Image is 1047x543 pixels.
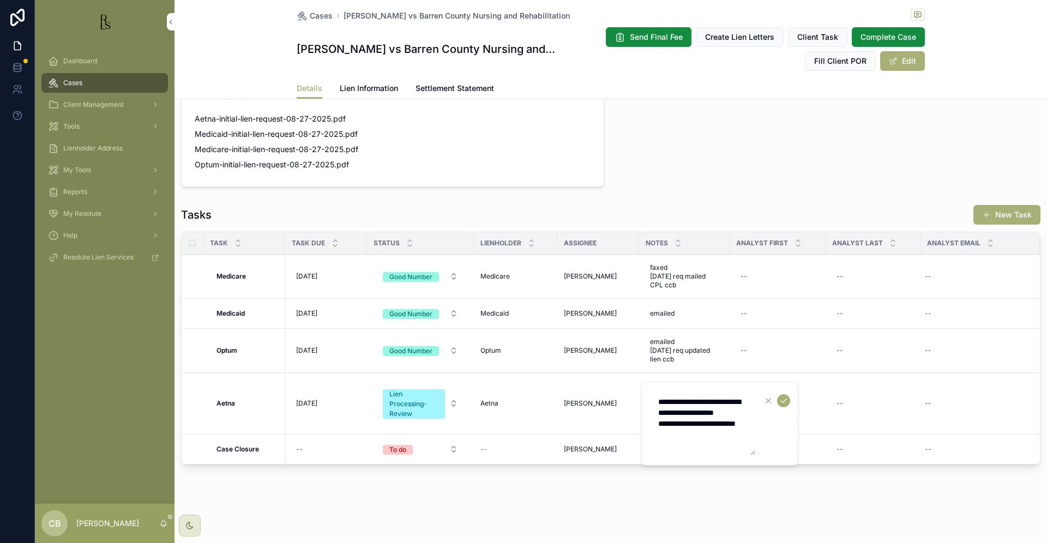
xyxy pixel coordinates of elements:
span: [DATE] [296,272,317,281]
a: -- [832,305,914,322]
a: Help [41,226,168,245]
span: Analyst Last [832,239,883,248]
strong: Medicare [216,272,246,280]
a: faxed [DATE] req mailed CPL ccb [646,259,723,294]
span: Reports [63,188,87,196]
span: Aetna-initial-lien-request-08-27-2025 [195,113,331,124]
a: Optum [216,346,279,355]
span: Client Task [797,32,838,43]
button: Edit [880,51,925,71]
span: Help [63,231,77,240]
span: emailed [650,309,675,318]
span: Resolute Lien Services [63,253,134,262]
div: -- [925,346,931,355]
a: Lien Information [340,79,398,100]
a: Details [297,79,322,99]
a: -- [480,445,551,454]
span: Assignee [564,239,597,248]
span: [PERSON_NAME] [564,346,617,355]
a: Cases [297,10,333,21]
span: Tools [63,122,80,131]
a: -- [736,305,819,322]
a: -- [736,268,819,285]
span: Create Lien Letters [705,32,774,43]
strong: Aetna [216,399,235,407]
p: [PERSON_NAME] [76,518,139,529]
a: Settlement Statement [416,79,494,100]
a: Case Closure [216,445,279,454]
a: Tools [41,117,168,136]
span: Settlement Statement [416,83,494,94]
a: Medicare [480,272,551,281]
button: Fill Client POR [805,51,876,71]
div: -- [741,272,747,281]
span: Optum [480,346,501,355]
a: [PERSON_NAME] [564,346,633,355]
span: Lienholder Address [63,144,123,153]
strong: Case Closure [216,445,259,453]
div: Good Number [389,272,432,282]
span: [PERSON_NAME] [564,399,617,408]
span: Medicare-initial-lien-request-08-27-2025 [195,144,344,155]
a: -- [832,342,914,359]
strong: Optum [216,346,237,354]
span: Medicaid-initial-lien-request-08-27-2025 [195,129,343,140]
div: -- [741,309,747,318]
span: .pdf [344,144,358,155]
a: Aetna [480,399,551,408]
div: -- [296,445,303,454]
a: Reports [41,182,168,202]
span: [DATE] [296,309,317,318]
a: -- [920,305,1027,322]
div: -- [837,309,843,318]
a: -- [832,268,914,285]
span: -- [480,445,487,454]
a: My Resolute [41,204,168,224]
span: Medicaid [480,309,509,318]
a: Select Button [374,383,467,424]
a: emailed [646,305,723,322]
a: emailed [DATE] req updated lien ccb [646,333,723,368]
span: Optum-initial-lien-request-08-27-2025 [195,159,334,170]
div: -- [925,445,931,454]
a: [PERSON_NAME] [564,272,633,281]
div: scrollable content [35,44,174,281]
span: .pdf [343,129,358,140]
span: emailed [DATE] req updated lien ccb [650,337,719,364]
div: Lien Processing-Review [389,389,438,419]
a: [DATE] [292,342,360,359]
div: -- [741,346,747,355]
a: New Task [973,205,1040,225]
button: Client Task [788,27,847,47]
span: Task [210,239,228,248]
span: Medicare [480,272,510,281]
a: -- [832,441,914,458]
span: .pdf [334,159,349,170]
span: Client Management [63,100,124,109]
a: [PERSON_NAME] vs Barren County Nursing and Rehabilitation [344,10,570,21]
span: Dashboard [63,57,97,65]
div: -- [925,272,931,281]
a: [PERSON_NAME] [564,399,633,408]
a: [PERSON_NAME] [564,445,633,454]
a: Lienholder Address [41,138,168,158]
span: [PERSON_NAME] [564,445,617,454]
button: Select Button [374,439,467,459]
div: Good Number [389,309,432,319]
a: emailed; 09/19 - faxed request for claim info. jld [DATE] req updated lien ccb [646,377,723,430]
span: Aetna [480,399,498,408]
a: Medicare [216,272,279,281]
span: Task Due [292,239,325,248]
span: My Resolute [63,209,101,218]
button: Create Lien Letters [696,27,784,47]
a: Medicaid [216,309,279,318]
a: -- [920,441,1027,458]
a: Optum [480,346,551,355]
div: -- [837,346,843,355]
div: -- [925,399,931,408]
button: Select Button [374,267,467,286]
button: Select Button [374,384,467,423]
span: [PERSON_NAME] [564,272,617,281]
strong: Medicaid [216,309,245,317]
